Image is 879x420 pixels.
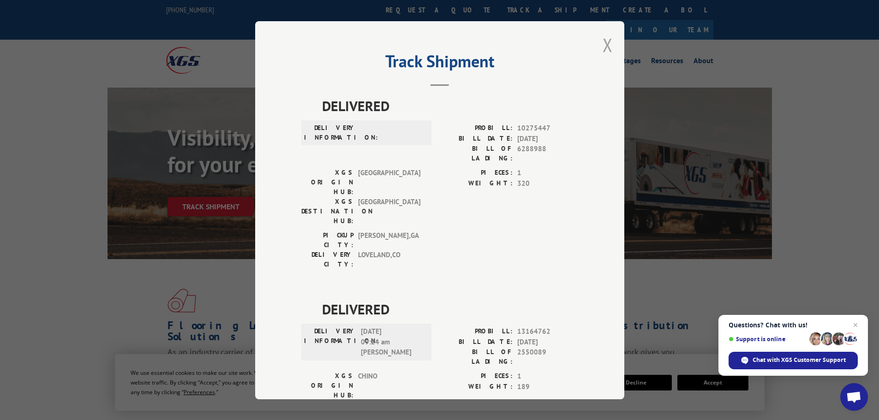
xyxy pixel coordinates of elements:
span: [DATE] [517,337,578,347]
span: [PERSON_NAME] , GA [358,231,420,250]
span: [DATE] 09:24 am [PERSON_NAME] [361,326,423,358]
span: 1 [517,168,578,178]
label: BILL OF LADING: [440,144,513,163]
label: WEIGHT: [440,178,513,189]
div: Chat with XGS Customer Support [729,352,858,369]
span: 10275447 [517,123,578,134]
label: WEIGHT: [440,381,513,392]
span: Close chat [850,319,861,331]
span: 13164762 [517,326,578,337]
label: XGS ORIGIN HUB: [301,168,353,197]
span: DELIVERED [322,95,578,116]
span: DELIVERED [322,299,578,319]
span: 2550089 [517,347,578,367]
span: 189 [517,381,578,392]
label: PICKUP CITY: [301,231,353,250]
span: [GEOGRAPHIC_DATA] [358,197,420,226]
label: PIECES: [440,371,513,382]
div: Open chat [840,383,868,411]
label: BILL OF LADING: [440,347,513,367]
label: XGS DESTINATION HUB: [301,197,353,226]
span: 1 [517,371,578,382]
span: Chat with XGS Customer Support [753,356,846,364]
button: Close modal [603,33,613,57]
span: [DATE] [517,133,578,144]
label: PROBILL: [440,326,513,337]
label: PIECES: [440,168,513,178]
span: [GEOGRAPHIC_DATA] [358,168,420,197]
label: BILL DATE: [440,337,513,347]
label: DELIVERY INFORMATION: [304,123,356,142]
span: Questions? Chat with us! [729,321,858,329]
span: 6288988 [517,144,578,163]
label: PROBILL: [440,123,513,134]
label: DELIVERY INFORMATION: [304,326,356,358]
label: XGS ORIGIN HUB: [301,371,353,400]
h2: Track Shipment [301,55,578,72]
label: DELIVERY CITY: [301,250,353,269]
span: LOVELAND , CO [358,250,420,269]
label: BILL DATE: [440,133,513,144]
span: CHINO [358,371,420,400]
span: 320 [517,178,578,189]
span: Support is online [729,336,806,343]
